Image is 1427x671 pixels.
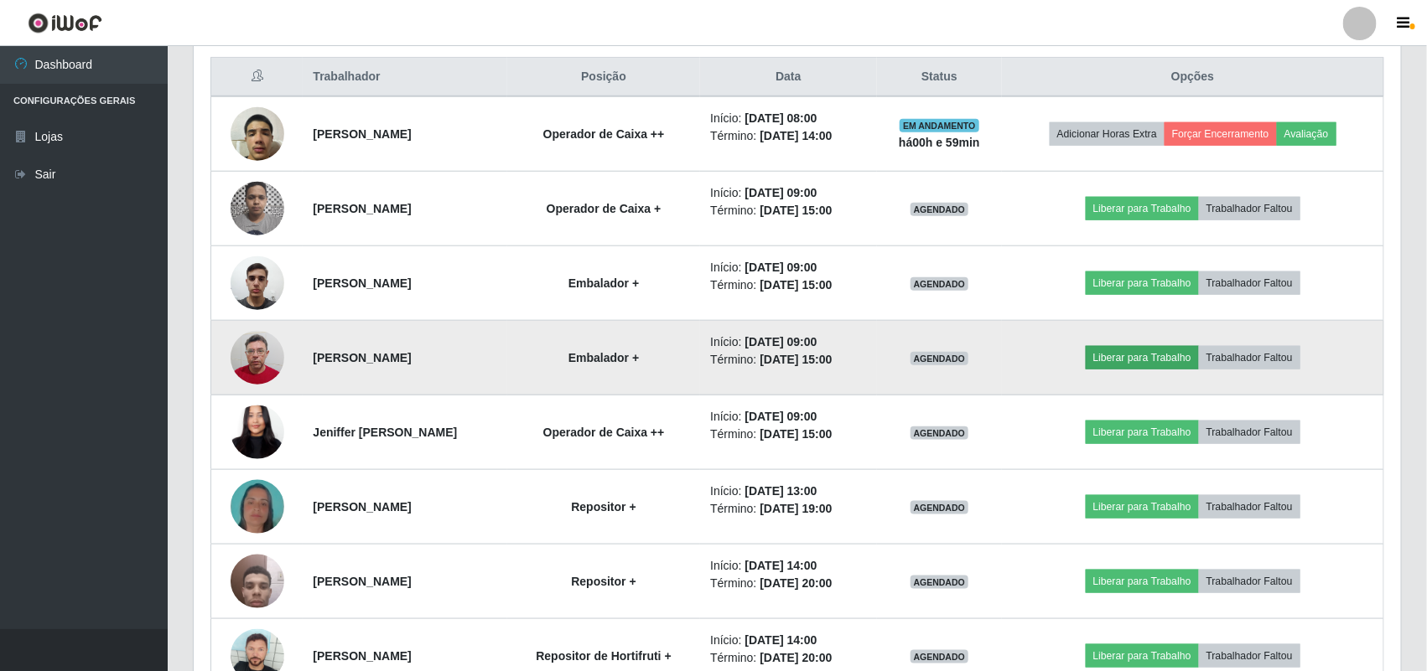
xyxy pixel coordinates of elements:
[760,204,832,217] time: [DATE] 15:00
[1050,122,1165,146] button: Adicionar Horas Extra
[1199,197,1300,220] button: Trabalhador Faltou
[313,575,411,588] strong: [PERSON_NAME]
[710,202,866,219] li: Término:
[231,173,284,244] img: 1686430703765.jpeg
[710,351,866,369] li: Término:
[313,426,457,439] strong: Jeniffer [PERSON_NAME]
[543,127,665,141] strong: Operador de Caixa ++
[507,58,700,97] th: Posição
[710,333,866,351] li: Início:
[1199,644,1300,668] button: Trabalhador Faltou
[745,559,817,572] time: [DATE] 14:00
[1165,122,1277,146] button: Forçar Encerramento
[710,408,866,426] li: Início:
[911,426,969,440] span: AGENDADO
[911,277,969,291] span: AGENDADO
[313,500,411,514] strong: [PERSON_NAME]
[900,119,979,132] span: EM ANDAMENTO
[568,276,639,290] strong: Embalador +
[911,650,969,663] span: AGENDADO
[568,351,639,364] strong: Embalador +
[1086,644,1199,668] button: Liberar para Trabalho
[1199,495,1300,519] button: Trabalhador Faltou
[571,500,636,514] strong: Repositor +
[911,576,969,589] span: AGENDADO
[231,545,284,617] img: 1737022701609.jpeg
[899,136,980,149] strong: há 00 h e 59 min
[231,374,284,491] img: 1724686435024.jpeg
[231,247,284,318] img: 1699551411830.jpeg
[1002,58,1383,97] th: Opções
[700,58,876,97] th: Data
[710,259,866,276] li: Início:
[313,351,411,364] strong: [PERSON_NAME]
[710,426,866,443] li: Término:
[547,202,662,215] strong: Operador de Caixa +
[745,186,817,199] time: [DATE] 09:00
[1199,346,1300,369] button: Trabalhador Faltou
[1199,421,1300,444] button: Trabalhador Faltou
[745,484,817,498] time: [DATE] 13:00
[710,184,866,202] li: Início:
[1086,421,1199,444] button: Liberar para Trabalho
[1199,570,1300,593] button: Trabalhador Faltou
[877,58,1003,97] th: Status
[710,557,866,575] li: Início:
[1086,570,1199,593] button: Liberar para Trabalho
[1199,271,1300,295] button: Trabalhador Faltou
[760,502,832,515] time: [DATE] 19:00
[710,127,866,145] li: Término:
[760,353,832,366] time: [DATE] 15:00
[231,98,284,169] img: 1736288284069.jpeg
[536,649,671,663] strong: Repositor de Hortifruti +
[1086,197,1199,220] button: Liberar para Trabalho
[313,649,411,663] strong: [PERSON_NAME]
[911,501,969,514] span: AGENDADO
[1086,271,1199,295] button: Liberar para Trabalho
[231,323,284,394] img: 1729117608553.jpeg
[1086,495,1199,519] button: Liberar para Trabalho
[760,129,832,142] time: [DATE] 14:00
[710,632,866,649] li: Início:
[313,127,411,141] strong: [PERSON_NAME]
[760,651,832,664] time: [DATE] 20:00
[745,335,817,348] time: [DATE] 09:00
[911,352,969,365] span: AGENDADO
[231,459,284,555] img: 1698090874027.jpeg
[313,202,411,215] strong: [PERSON_NAME]
[710,483,866,500] li: Início:
[760,427,832,441] time: [DATE] 15:00
[710,649,866,667] li: Término:
[745,111,817,125] time: [DATE] 08:00
[303,58,506,97] th: Trabalhador
[760,278,832,292] time: [DATE] 15:00
[745,410,817,423] time: [DATE] 09:00
[710,575,866,592] li: Término:
[710,110,866,127] li: Início:
[710,276,866,294] li: Término:
[745,633,817,647] time: [DATE] 14:00
[1086,346,1199,369] button: Liberar para Trabalho
[571,575,636,588] strong: Repositor +
[543,426,665,439] strong: Operador de Caixa ++
[28,13,102,34] img: CoreUI Logo
[760,576,832,590] time: [DATE] 20:00
[1277,122,1336,146] button: Avaliação
[710,500,866,518] li: Término:
[745,261,817,274] time: [DATE] 09:00
[911,203,969,216] span: AGENDADO
[313,276,411,290] strong: [PERSON_NAME]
